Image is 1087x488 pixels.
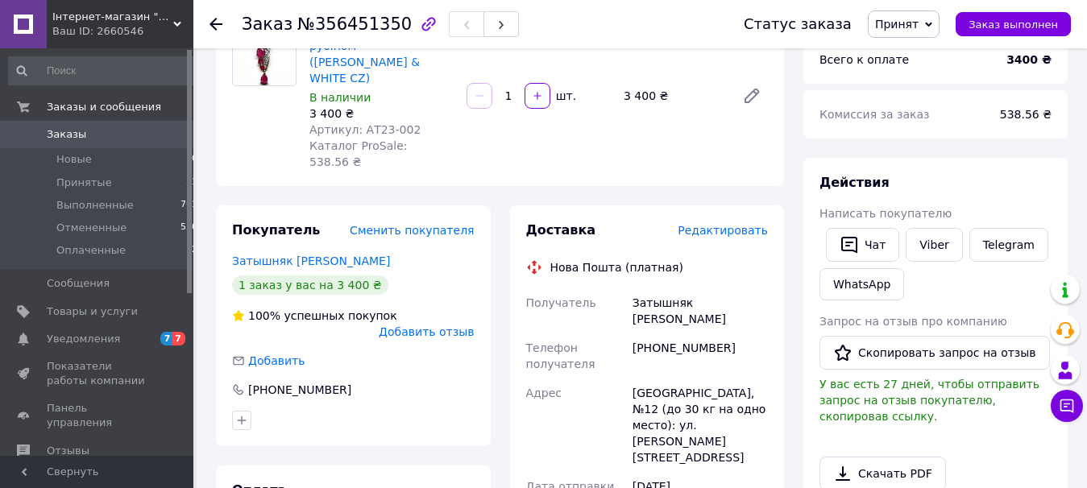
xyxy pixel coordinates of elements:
div: 3 400 ₴ [309,105,454,122]
span: 0 [192,152,197,167]
span: Каталог ProSale: 538.56 ₴ [309,139,407,168]
a: Затышняк [PERSON_NAME] [232,254,390,267]
span: Адрес [526,387,562,399]
span: Всего к оплате [819,53,909,66]
span: Принят [875,18,919,31]
input: Поиск [8,56,199,85]
span: Панель управления [47,401,149,430]
span: Принятые [56,176,112,190]
a: Редактировать [736,80,768,112]
div: Вернуться назад [210,16,222,32]
button: Чат [826,228,899,262]
span: Артикул: АТ23-002 [309,123,421,136]
span: Добавить отзыв [379,325,474,338]
div: [PHONE_NUMBER] [629,333,771,378]
span: Заказ [242,14,292,34]
span: №356451350 [297,14,412,34]
span: Заказы и сообщения [47,100,161,114]
a: Viber [906,228,962,262]
span: Сообщения [47,276,110,291]
button: Заказ выполнен [956,12,1071,36]
a: WhatsApp [819,268,904,300]
img: Срібний 925 підвіс з рубіном (PINK RUBY & WHITE CZ) [233,23,296,85]
span: У вас есть 27 дней, чтобы отправить запрос на отзыв покупателю, скопировав ссылку. [819,378,1039,423]
span: 538.56 ₴ [1000,108,1052,121]
span: Добавить [248,354,305,367]
span: В наличии [309,91,371,104]
span: Отзывы [47,444,89,458]
span: Телефон получателя [526,341,595,370]
span: 100% [248,309,280,322]
span: Покупатель [232,222,320,238]
span: Уведомления [47,332,120,346]
a: Telegram [969,228,1048,262]
div: 1 заказ у вас на 3 400 ₴ [232,275,388,295]
b: 3400 ₴ [1006,53,1052,66]
span: Доставка [526,222,596,238]
span: 21 [186,176,197,190]
span: Інтернет-магазин "Леді ШИК" [52,10,173,24]
span: Комиссия за заказ [819,108,930,121]
span: Выполненные [56,198,134,213]
span: Оплаченные [56,243,126,258]
span: Товары и услуги [47,304,138,319]
span: Заказ выполнен [969,19,1058,31]
span: 761 [180,198,197,213]
span: Действия [819,175,890,190]
span: 2 [192,243,197,258]
div: Затышняк [PERSON_NAME] [629,288,771,333]
span: Редактировать [678,224,768,237]
span: 550 [180,221,197,235]
span: 7 [172,332,185,345]
span: Отмененные [56,221,127,235]
div: успешных покупок [232,308,397,324]
div: Ваш ID: 2660546 [52,24,193,39]
button: Скопировать запрос на отзыв [819,336,1050,370]
div: 3 400 ₴ [617,85,729,107]
span: 7 [160,332,173,345]
span: Получатель [526,296,596,309]
span: Сменить покупателя [350,224,474,237]
div: Статус заказа [744,16,852,32]
button: Чат с покупателем [1051,390,1083,422]
span: Новые [56,152,92,167]
a: Срібний 925 підвіс з рубіном ([PERSON_NAME] & WHITE CZ) [309,23,429,85]
span: Заказы [47,127,86,142]
div: шт. [552,88,578,104]
div: [GEOGRAPHIC_DATA], №12 (до 30 кг на одно место): ул. [PERSON_NAME][STREET_ADDRESS] [629,378,771,472]
span: Показатели работы компании [47,359,149,388]
span: Написать покупателю [819,207,952,220]
div: [PHONE_NUMBER] [247,382,353,398]
span: Запрос на отзыв про компанию [819,315,1007,328]
div: Нова Пошта (платная) [546,259,687,275]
